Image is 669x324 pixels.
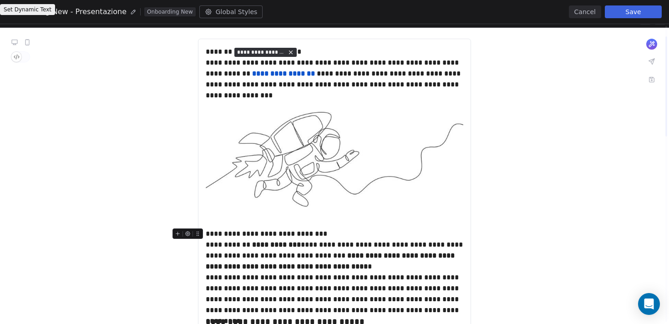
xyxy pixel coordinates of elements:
[199,5,263,18] button: Global Styles
[569,5,601,18] button: Cancel
[605,5,662,18] button: Save
[7,6,127,17] span: Onboarding New - Presentazione
[144,7,196,16] span: Onboarding New
[638,293,660,315] div: Open Intercom Messenger
[4,6,51,13] span: Set Dynamic Text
